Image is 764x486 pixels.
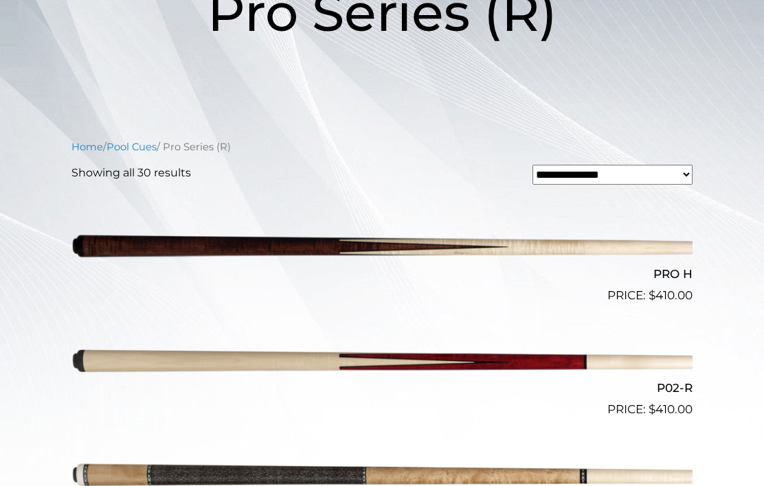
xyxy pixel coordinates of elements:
[71,310,693,419] a: P02-R $410.00
[71,141,103,153] a: Home
[71,196,693,304] a: PRO H $410.00
[71,165,191,181] p: Showing all 30 results
[71,139,693,154] nav: Breadcrumb
[649,402,693,416] bdi: 410.00
[532,165,693,185] select: Shop order
[71,196,693,299] img: PRO H
[649,402,655,416] span: $
[649,288,693,302] bdi: 410.00
[71,310,693,413] img: P02-R
[649,288,655,302] span: $
[106,141,157,153] a: Pool Cues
